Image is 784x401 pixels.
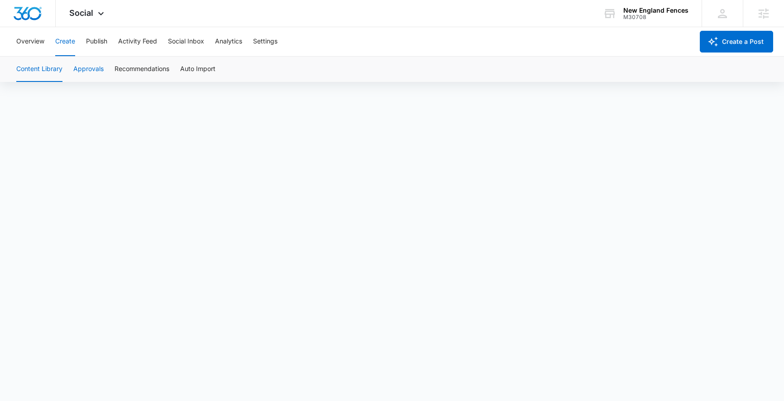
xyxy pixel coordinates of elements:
button: Activity Feed [118,27,157,56]
button: Create [55,27,75,56]
button: Publish [86,27,107,56]
div: account name [623,7,688,14]
button: Approvals [73,57,104,82]
button: Analytics [215,27,242,56]
button: Content Library [16,57,62,82]
button: Settings [253,27,277,56]
span: Social [69,8,93,18]
button: Social Inbox [168,27,204,56]
button: Overview [16,27,44,56]
div: account id [623,14,688,20]
button: Auto Import [180,57,215,82]
button: Create a Post [700,31,773,53]
button: Recommendations [115,57,169,82]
